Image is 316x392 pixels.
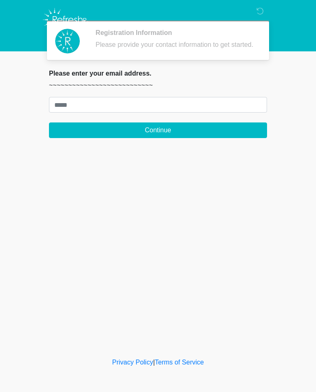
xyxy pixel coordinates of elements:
[49,69,267,77] h2: Please enter your email address.
[41,6,91,33] img: Refresh RX Logo
[95,40,255,50] div: Please provide your contact information to get started.
[49,81,267,90] p: ~~~~~~~~~~~~~~~~~~~~~~~~~~~
[55,29,80,53] img: Agent Avatar
[155,359,204,366] a: Terms of Service
[49,122,267,138] button: Continue
[112,359,153,366] a: Privacy Policy
[153,359,155,366] a: |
